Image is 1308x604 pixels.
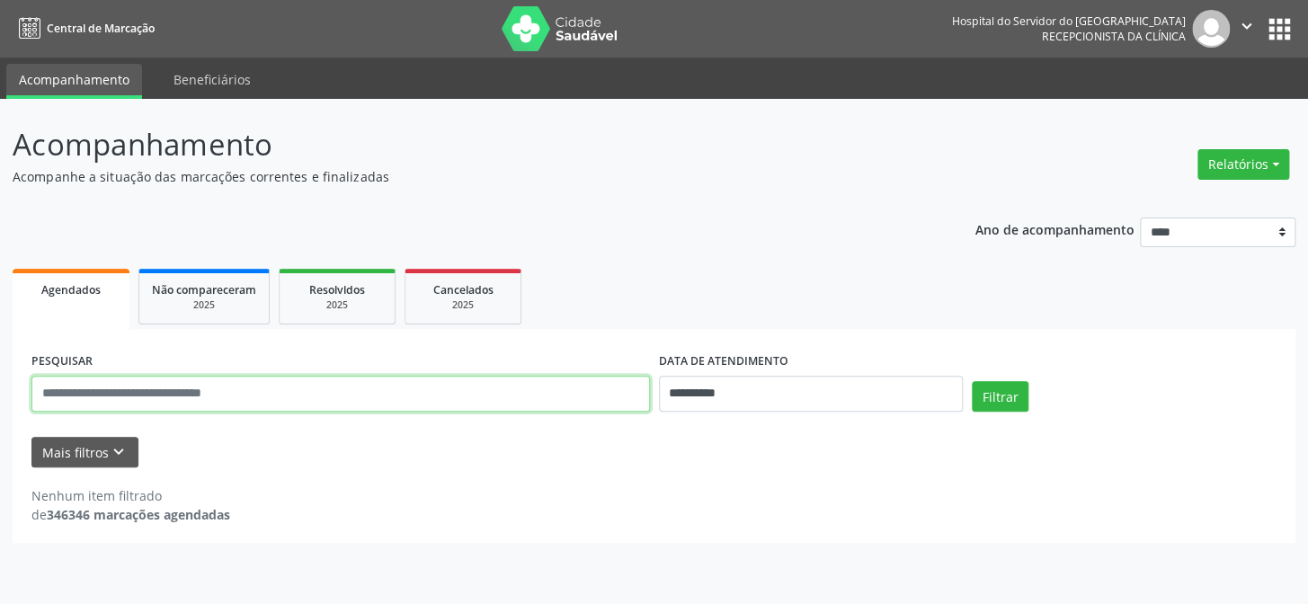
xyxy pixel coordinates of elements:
div: 2025 [292,298,382,312]
button:  [1230,10,1264,48]
div: 2025 [152,298,256,312]
span: Agendados [41,282,101,298]
div: de [31,505,230,524]
a: Beneficiários [161,64,263,95]
span: Resolvidos [309,282,365,298]
p: Acompanhamento [13,122,911,167]
i:  [1237,16,1257,36]
label: DATA DE ATENDIMENTO [659,348,788,376]
p: Ano de acompanhamento [974,218,1134,240]
button: Filtrar [972,381,1028,412]
button: Relatórios [1197,149,1289,180]
label: PESQUISAR [31,348,93,376]
img: img [1192,10,1230,48]
div: 2025 [418,298,508,312]
button: apps [1264,13,1295,45]
span: Não compareceram [152,282,256,298]
button: Mais filtroskeyboard_arrow_down [31,437,138,468]
a: Acompanhamento [6,64,142,99]
strong: 346346 marcações agendadas [47,506,230,523]
span: Cancelados [433,282,494,298]
span: Central de Marcação [47,21,155,36]
a: Central de Marcação [13,13,155,43]
i: keyboard_arrow_down [109,442,129,462]
p: Acompanhe a situação das marcações correntes e finalizadas [13,167,911,186]
span: Recepcionista da clínica [1042,29,1186,44]
div: Hospital do Servidor do [GEOGRAPHIC_DATA] [952,13,1186,29]
div: Nenhum item filtrado [31,486,230,505]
